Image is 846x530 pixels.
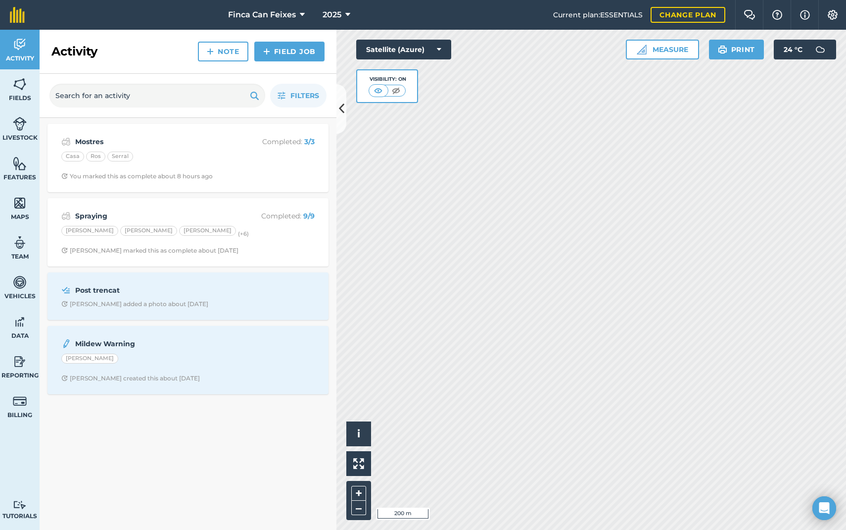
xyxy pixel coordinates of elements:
[626,40,699,59] button: Measure
[651,7,725,23] a: Change plan
[357,427,360,440] span: i
[13,315,27,329] img: svg+xml;base64,PD94bWwgdmVyc2lvbj0iMS4wIiBlbmNvZGluZz0idXRmLTgiPz4KPCEtLSBHZW5lcmF0b3I6IEFkb2JlIE...
[13,354,27,369] img: svg+xml;base64,PD94bWwgdmVyc2lvbj0iMS4wIiBlbmNvZGluZz0idXRmLTgiPz4KPCEtLSBHZW5lcmF0b3I6IEFkb2JlIE...
[61,247,68,254] img: Clock with arrow pointing clockwise
[61,247,238,255] div: [PERSON_NAME] marked this as complete about [DATE]
[351,486,366,501] button: +
[61,173,68,179] img: Clock with arrow pointing clockwise
[372,86,384,96] img: svg+xml;base64,PHN2ZyB4bWxucz0iaHR0cDovL3d3dy53My5vcmcvMjAwMC9zdmciIHdpZHRoPSI1MCIgaGVpZ2h0PSI0MC...
[120,226,177,236] div: [PERSON_NAME]
[75,338,232,349] strong: Mildew Warning
[13,235,27,250] img: svg+xml;base64,PD94bWwgdmVyc2lvbj0iMS4wIiBlbmNvZGluZz0idXRmLTgiPz4KPCEtLSBHZW5lcmF0b3I6IEFkb2JlIE...
[61,172,213,180] div: You marked this as complete about 8 hours ago
[86,152,105,161] div: Ros
[810,40,830,59] img: svg+xml;base64,PD94bWwgdmVyc2lvbj0iMS4wIiBlbmNvZGluZz0idXRmLTgiPz4KPCEtLSBHZW5lcmF0b3I6IEFkb2JlIE...
[270,84,327,107] button: Filters
[353,458,364,469] img: Four arrows, one pointing top left, one top right, one bottom right and the last bottom left
[827,10,839,20] img: A cog icon
[61,354,118,364] div: [PERSON_NAME]
[13,275,27,290] img: svg+xml;base64,PD94bWwgdmVyc2lvbj0iMS4wIiBlbmNvZGluZz0idXRmLTgiPz4KPCEtLSBHZW5lcmF0b3I6IEFkb2JlIE...
[13,77,27,92] img: svg+xml;base64,PHN2ZyB4bWxucz0iaHR0cDovL3d3dy53My5vcmcvMjAwMC9zdmciIHdpZHRoPSI1NiIgaGVpZ2h0PSI2MC...
[744,10,755,20] img: Two speech bubbles overlapping with the left bubble in the forefront
[709,40,764,59] button: Print
[198,42,248,61] a: Note
[10,7,25,23] img: fieldmargin Logo
[61,284,71,296] img: svg+xml;base64,PD94bWwgdmVyc2lvbj0iMS4wIiBlbmNvZGluZz0idXRmLTgiPz4KPCEtLSBHZW5lcmF0b3I6IEFkb2JlIE...
[61,374,200,382] div: [PERSON_NAME] created this about [DATE]
[53,130,323,186] a: MostresCompleted: 3/3CasaRosSerralClock with arrow pointing clockwiseYou marked this as complete ...
[637,45,647,54] img: Ruler icon
[812,496,836,520] div: Open Intercom Messenger
[49,84,265,107] input: Search for an activity
[61,210,71,222] img: svg+xml;base64,PD94bWwgdmVyc2lvbj0iMS4wIiBlbmNvZGluZz0idXRmLTgiPz4KPCEtLSBHZW5lcmF0b3I6IEFkb2JlIE...
[13,196,27,211] img: svg+xml;base64,PHN2ZyB4bWxucz0iaHR0cDovL3d3dy53My5vcmcvMjAwMC9zdmciIHdpZHRoPSI1NiIgaGVpZ2h0PSI2MC...
[75,136,232,147] strong: Mostres
[61,301,68,307] img: Clock with arrow pointing clockwise
[800,9,810,21] img: svg+xml;base64,PHN2ZyB4bWxucz0iaHR0cDovL3d3dy53My5vcmcvMjAwMC9zdmciIHdpZHRoPSIxNyIgaGVpZ2h0PSIxNy...
[228,9,296,21] span: Finca Can Feixes
[369,75,406,83] div: Visibility: On
[304,137,315,146] strong: 3 / 3
[784,40,802,59] span: 24 ° C
[13,116,27,131] img: svg+xml;base64,PD94bWwgdmVyc2lvbj0iMS4wIiBlbmNvZGluZz0idXRmLTgiPz4KPCEtLSBHZW5lcmF0b3I6IEFkb2JlIE...
[61,338,71,350] img: svg+xml;base64,PD94bWwgdmVyc2lvbj0iMS4wIiBlbmNvZGluZz0idXRmLTgiPz4KPCEtLSBHZW5lcmF0b3I6IEFkb2JlIE...
[390,86,402,96] img: svg+xml;base64,PHN2ZyB4bWxucz0iaHR0cDovL3d3dy53My5vcmcvMjAwMC9zdmciIHdpZHRoPSI1MCIgaGVpZ2h0PSI0MC...
[61,300,208,308] div: [PERSON_NAME] added a photo about [DATE]
[13,37,27,52] img: svg+xml;base64,PD94bWwgdmVyc2lvbj0iMS4wIiBlbmNvZGluZz0idXRmLTgiPz4KPCEtLSBHZW5lcmF0b3I6IEFkb2JlIE...
[254,42,325,61] a: Field Job
[61,152,84,161] div: Casa
[553,9,643,20] span: Current plan : ESSENTIALS
[250,90,259,102] img: svg+xml;base64,PHN2ZyB4bWxucz0iaHR0cDovL3d3dy53My5vcmcvMjAwMC9zdmciIHdpZHRoPSIxOSIgaGVpZ2h0PSIyNC...
[771,10,783,20] img: A question mark icon
[303,212,315,220] strong: 9 / 9
[238,230,249,237] small: (+ 6 )
[13,394,27,409] img: svg+xml;base64,PD94bWwgdmVyc2lvbj0iMS4wIiBlbmNvZGluZz0idXRmLTgiPz4KPCEtLSBHZW5lcmF0b3I6IEFkb2JlIE...
[774,40,836,59] button: 24 °C
[107,152,133,161] div: Serral
[53,278,323,314] a: Post trencatClock with arrow pointing clockwise[PERSON_NAME] added a photo about [DATE]
[290,90,319,101] span: Filters
[51,44,97,59] h2: Activity
[61,226,118,236] div: [PERSON_NAME]
[236,211,315,221] p: Completed :
[13,500,27,510] img: svg+xml;base64,PD94bWwgdmVyc2lvbj0iMS4wIiBlbmNvZGluZz0idXRmLTgiPz4KPCEtLSBHZW5lcmF0b3I6IEFkb2JlIE...
[718,44,727,55] img: svg+xml;base64,PHN2ZyB4bWxucz0iaHR0cDovL3d3dy53My5vcmcvMjAwMC9zdmciIHdpZHRoPSIxOSIgaGVpZ2h0PSIyNC...
[53,204,323,261] a: SprayingCompleted: 9/9[PERSON_NAME][PERSON_NAME][PERSON_NAME](+6)Clock with arrow pointing clockw...
[53,332,323,388] a: Mildew Warning[PERSON_NAME]Clock with arrow pointing clockwise[PERSON_NAME] created this about [D...
[61,136,71,148] img: svg+xml;base64,PD94bWwgdmVyc2lvbj0iMS4wIiBlbmNvZGluZz0idXRmLTgiPz4KPCEtLSBHZW5lcmF0b3I6IEFkb2JlIE...
[75,211,232,221] strong: Spraying
[346,422,371,446] button: i
[236,136,315,147] p: Completed :
[13,156,27,171] img: svg+xml;base64,PHN2ZyB4bWxucz0iaHR0cDovL3d3dy53My5vcmcvMjAwMC9zdmciIHdpZHRoPSI1NiIgaGVpZ2h0PSI2MC...
[351,501,366,515] button: –
[179,226,236,236] div: [PERSON_NAME]
[207,46,214,57] img: svg+xml;base64,PHN2ZyB4bWxucz0iaHR0cDovL3d3dy53My5vcmcvMjAwMC9zdmciIHdpZHRoPSIxNCIgaGVpZ2h0PSIyNC...
[323,9,341,21] span: 2025
[75,285,232,296] strong: Post trencat
[61,375,68,381] img: Clock with arrow pointing clockwise
[356,40,451,59] button: Satellite (Azure)
[263,46,270,57] img: svg+xml;base64,PHN2ZyB4bWxucz0iaHR0cDovL3d3dy53My5vcmcvMjAwMC9zdmciIHdpZHRoPSIxNCIgaGVpZ2h0PSIyNC...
